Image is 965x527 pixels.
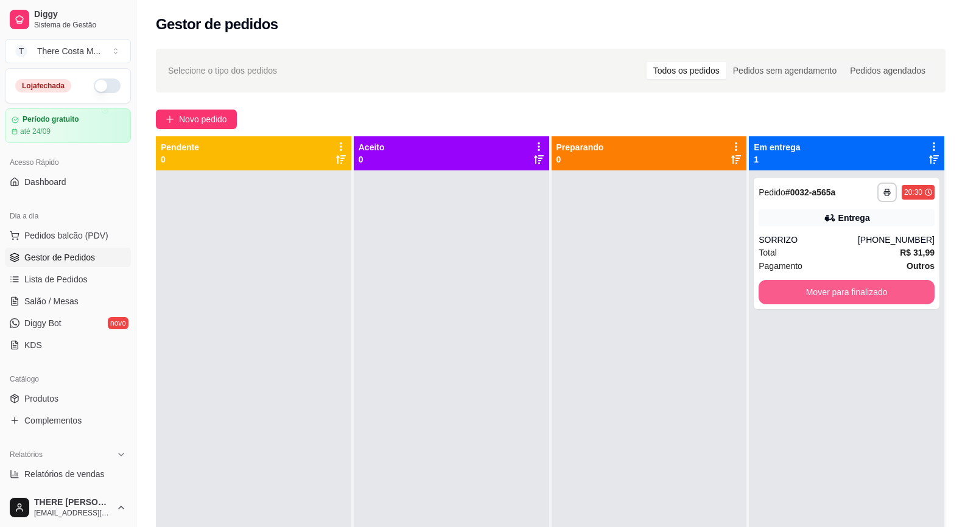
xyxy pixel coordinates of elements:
[858,234,935,246] div: [PHONE_NUMBER]
[5,248,131,267] a: Gestor de Pedidos
[161,153,199,166] p: 0
[5,270,131,289] a: Lista de Pedidos
[168,64,277,77] span: Selecione o tipo dos pedidos
[5,486,131,506] a: Relatório de clientes
[24,414,82,427] span: Complementos
[759,259,802,273] span: Pagamento
[24,339,42,351] span: KDS
[5,172,131,192] a: Dashboard
[24,251,95,263] span: Gestor de Pedidos
[647,62,726,79] div: Todos os pedidos
[838,212,870,224] div: Entrega
[15,45,27,57] span: T
[759,234,858,246] div: SORRIZO
[156,15,278,34] h2: Gestor de pedidos
[24,229,108,242] span: Pedidos balcão (PDV)
[759,246,777,259] span: Total
[5,335,131,355] a: KDS
[556,153,604,166] p: 0
[179,113,227,126] span: Novo pedido
[34,20,126,30] span: Sistema de Gestão
[359,153,385,166] p: 0
[166,115,174,124] span: plus
[156,110,237,129] button: Novo pedido
[24,176,66,188] span: Dashboard
[161,141,199,153] p: Pendente
[10,450,43,459] span: Relatórios
[24,295,79,307] span: Salão / Mesas
[556,141,604,153] p: Preparando
[759,280,935,304] button: Mover para finalizado
[5,206,131,226] div: Dia a dia
[904,187,922,197] div: 20:30
[5,5,131,34] a: DiggySistema de Gestão
[5,226,131,245] button: Pedidos balcão (PDV)
[785,187,836,197] strong: # 0032-a565a
[24,468,105,480] span: Relatórios de vendas
[900,248,935,257] strong: R$ 31,99
[15,79,71,92] div: Loja fechada
[37,45,100,57] div: There Costa M ...
[907,261,935,271] strong: Outros
[5,411,131,430] a: Complementos
[5,493,131,522] button: THERE [PERSON_NAME][EMAIL_ADDRESS][DOMAIN_NAME]
[359,141,385,153] p: Aceito
[754,141,800,153] p: Em entrega
[5,39,131,63] button: Select a team
[24,393,58,405] span: Produtos
[34,497,111,508] span: THERE [PERSON_NAME]
[34,508,111,518] span: [EMAIL_ADDRESS][DOMAIN_NAME]
[754,153,800,166] p: 1
[94,79,121,93] button: Alterar Status
[5,313,131,333] a: Diggy Botnovo
[23,115,79,124] article: Período gratuito
[843,62,932,79] div: Pedidos agendados
[24,273,88,285] span: Lista de Pedidos
[5,369,131,389] div: Catálogo
[20,127,51,136] article: até 24/09
[5,291,131,311] a: Salão / Mesas
[759,187,785,197] span: Pedido
[5,389,131,408] a: Produtos
[24,317,61,329] span: Diggy Bot
[5,464,131,484] a: Relatórios de vendas
[5,153,131,172] div: Acesso Rápido
[34,9,126,20] span: Diggy
[726,62,843,79] div: Pedidos sem agendamento
[5,108,131,143] a: Período gratuitoaté 24/09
